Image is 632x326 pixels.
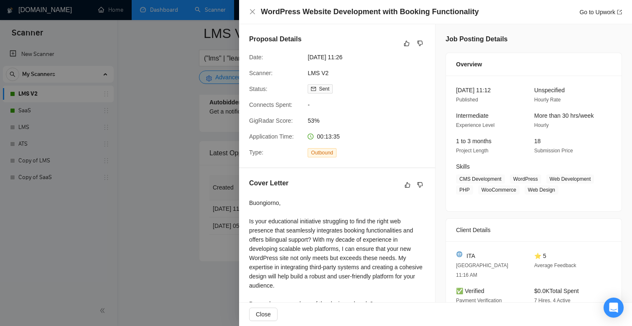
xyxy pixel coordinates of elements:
[415,38,425,48] button: dislike
[466,251,475,260] span: ITA
[534,288,579,294] span: $0.0K Total Spent
[510,174,541,184] span: WordPress
[456,219,612,241] div: Client Details
[456,112,489,119] span: Intermediate
[249,8,256,15] button: Close
[534,122,549,128] span: Hourly
[308,134,313,139] span: clock-circle
[249,8,256,15] span: close
[256,310,271,319] span: Close
[319,86,329,92] span: Sent
[249,133,294,140] span: Application Time:
[249,178,288,188] h5: Cover Letter
[456,148,488,154] span: Project Length
[308,53,433,62] span: [DATE] 11:26
[249,101,293,108] span: Connects Spent:
[456,97,478,103] span: Published
[417,40,423,47] span: dislike
[456,87,491,94] span: [DATE] 11:12
[308,68,433,78] span: LMS V2
[456,60,482,69] span: Overview
[311,86,316,91] span: mail
[579,9,622,15] a: Go to Upworkexport
[261,7,479,17] h4: WordPress Website Development with Booking Functionality
[249,34,301,44] h5: Proposal Details
[456,263,508,278] span: [GEOGRAPHIC_DATA] 11:16 AM
[415,180,425,190] button: dislike
[546,174,594,184] span: Web Development
[456,122,494,128] span: Experience Level
[534,253,546,259] span: ⭐ 5
[402,38,412,48] button: like
[617,10,622,15] span: export
[317,133,340,140] span: 00:13:35
[534,97,561,103] span: Hourly Rate
[534,148,573,154] span: Submission Price
[249,149,263,156] span: Type:
[534,298,571,303] span: 7 Hires, 4 Active
[456,251,462,257] img: 🌐
[308,116,433,125] span: 53%
[308,100,433,109] span: -
[478,185,520,195] span: WooCommerce
[534,138,541,144] span: 18
[456,138,492,144] span: 1 to 3 months
[456,163,470,170] span: Skills
[308,148,336,157] span: Outbound
[456,185,473,195] span: PHP
[534,87,565,94] span: Unspecified
[534,263,576,268] span: Average Feedback
[525,185,558,195] span: Web Design
[456,174,505,184] span: CMS Development
[604,298,624,318] div: Open Intercom Messenger
[249,54,263,61] span: Date:
[405,182,410,188] span: like
[249,86,268,92] span: Status:
[249,117,293,124] span: GigRadar Score:
[403,180,413,190] button: like
[456,288,484,294] span: ✅ Verified
[446,34,507,44] h5: Job Posting Details
[417,182,423,188] span: dislike
[404,40,410,47] span: like
[249,308,278,321] button: Close
[249,70,273,76] span: Scanner:
[534,112,594,119] span: More than 30 hrs/week
[456,298,502,303] span: Payment Verification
